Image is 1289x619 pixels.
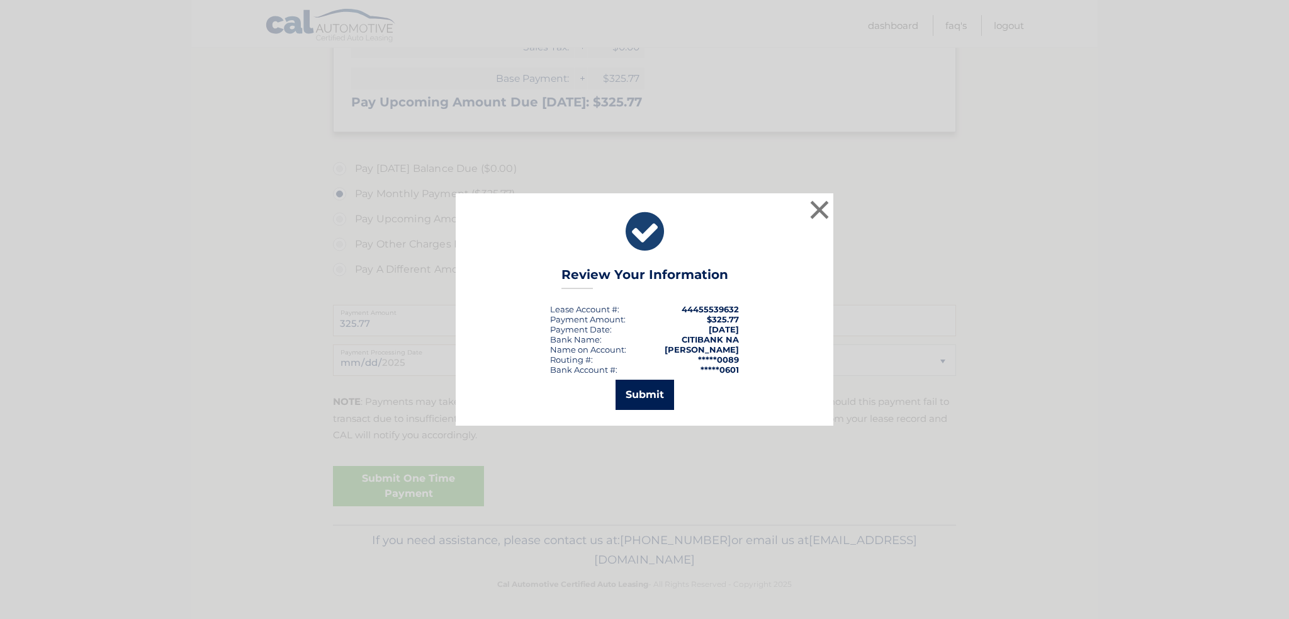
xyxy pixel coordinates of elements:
strong: 44455539632 [682,304,739,314]
strong: CITIBANK NA [682,334,739,344]
span: Payment Date [550,324,610,334]
div: Name on Account: [550,344,626,355]
div: Bank Name: [550,334,602,344]
span: $325.77 [707,314,739,324]
div: : [550,324,612,334]
div: Lease Account #: [550,304,619,314]
span: [DATE] [709,324,739,334]
h3: Review Your Information [561,267,728,289]
div: Routing #: [550,355,593,365]
button: × [807,197,832,222]
strong: [PERSON_NAME] [665,344,739,355]
button: Submit [616,380,674,410]
div: Payment Amount: [550,314,626,324]
div: Bank Account #: [550,365,617,375]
